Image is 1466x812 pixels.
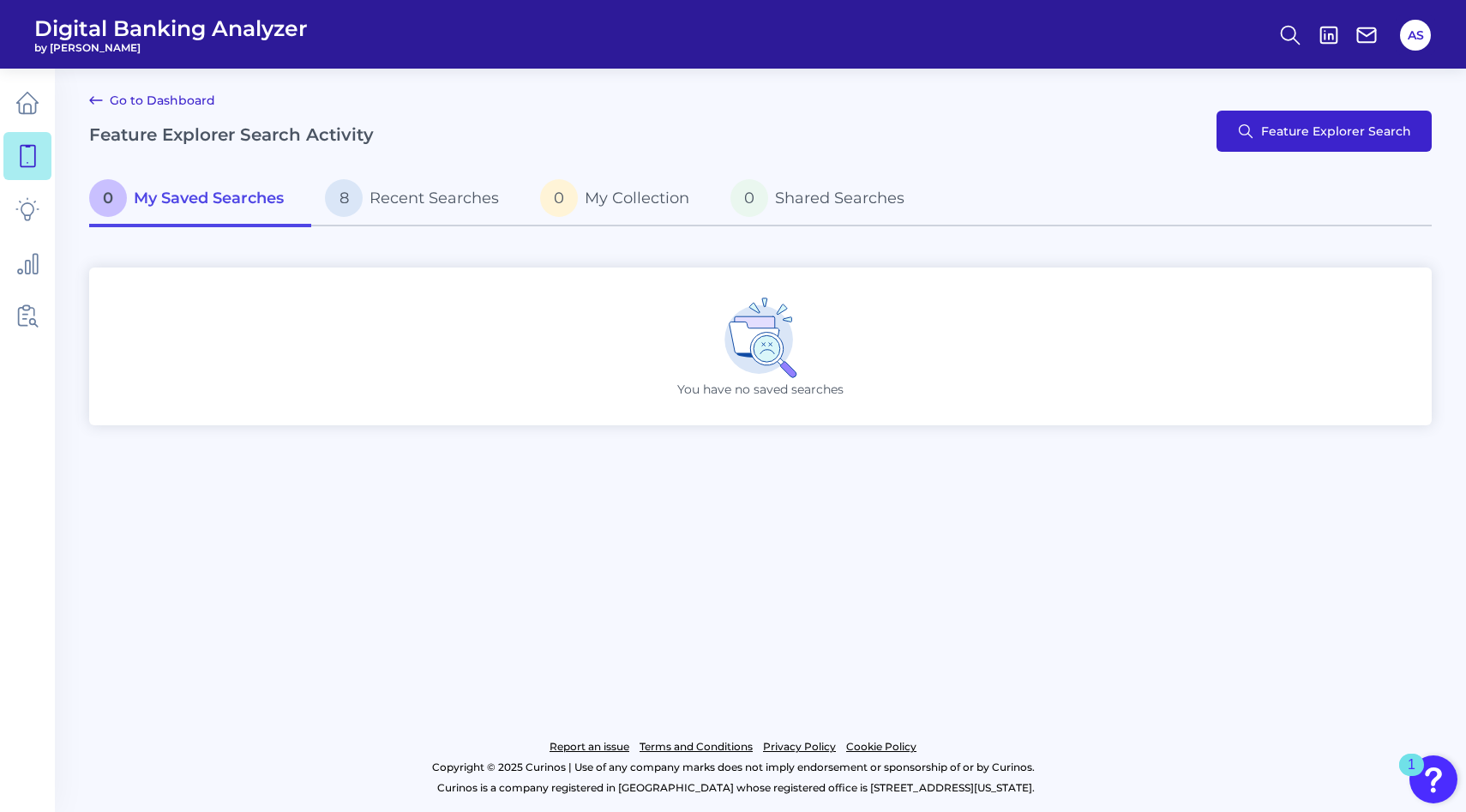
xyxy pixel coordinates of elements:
h2: Feature Explorer Search Activity [89,124,374,145]
span: Shared Searches [775,189,904,208]
span: My Collection [585,189,689,208]
span: by [PERSON_NAME] [34,41,308,54]
span: Digital Banking Analyzer [34,15,308,41]
p: Curinos is a company registered in [GEOGRAPHIC_DATA] whose registered office is [STREET_ADDRESS][... [89,778,1382,798]
a: Report an issue [550,737,629,757]
a: Terms and Conditions [640,737,753,757]
a: 0My Saved Searches [89,172,311,227]
span: 0 [730,179,768,217]
span: My Saved Searches [134,189,284,208]
div: 1 [1408,765,1415,787]
button: AS [1400,20,1431,51]
span: Recent Searches [370,189,499,208]
a: 0My Collection [526,172,717,227]
p: Copyright © 2025 Curinos | Use of any company marks does not imply endorsement or sponsorship of ... [84,757,1382,778]
span: Feature Explorer Search [1261,124,1411,138]
a: Cookie Policy [846,737,916,757]
div: You have no saved searches [89,268,1432,425]
a: 8Recent Searches [311,172,526,227]
button: Open Resource Center, 1 new notification [1409,755,1457,803]
a: Go to Dashboard [89,90,215,111]
button: Feature Explorer Search [1217,111,1432,152]
span: 8 [325,179,363,217]
a: Privacy Policy [763,737,836,757]
a: 0Shared Searches [717,172,932,227]
span: 0 [540,179,578,217]
span: 0 [89,179,127,217]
